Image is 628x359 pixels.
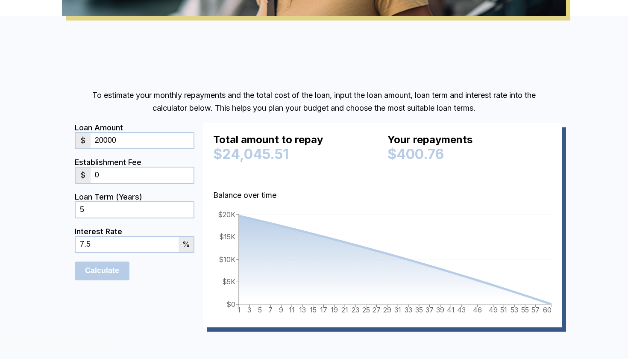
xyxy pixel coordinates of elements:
tspan: 53 [511,306,518,314]
div: Loan Amount [75,123,194,132]
tspan: 19 [331,306,338,314]
tspan: $0 [226,300,235,308]
tspan: 23 [352,306,359,314]
tspan: 35 [415,306,423,314]
div: Interest Rate [75,227,194,236]
tspan: 55 [521,306,529,314]
tspan: 5 [258,306,262,314]
tspan: $5K [222,277,235,286]
div: $ [76,168,91,183]
div: $ [76,133,91,148]
tspan: 49 [489,306,498,314]
div: % [179,237,194,252]
tspan: $15K [219,232,235,241]
p: To estimate your monthly repayments and the total cost of the loan, input the loan amount, loan t... [75,89,553,115]
div: Establishment Fee [75,158,194,167]
tspan: 21 [341,306,348,314]
input: 0 [91,133,194,148]
input: Calculate [75,262,129,280]
input: 0 [91,168,194,183]
tspan: 39 [436,306,444,314]
div: Your repayments [387,133,552,150]
tspan: 29 [383,306,391,314]
tspan: 33 [405,306,412,314]
tspan: 27 [373,306,381,314]
tspan: 51 [500,306,507,314]
tspan: 17 [320,306,327,314]
tspan: $10K [219,255,235,263]
tspan: 41 [447,306,455,314]
tspan: 60 [543,306,552,314]
tspan: 25 [362,306,370,314]
input: 0 [76,237,179,252]
div: $400.76 [387,146,552,162]
tspan: 13 [299,306,306,314]
div: Total amount to repay [213,133,377,150]
tspan: 7 [268,306,273,314]
tspan: 1 [238,306,241,314]
input: 0 [76,202,194,218]
tspan: 9 [279,306,283,314]
p: Balance over time [213,189,552,202]
tspan: 31 [394,306,401,314]
tspan: $20K [218,210,235,218]
tspan: 3 [247,306,251,314]
div: $24,045.51 [213,146,377,162]
tspan: 11 [289,306,295,314]
tspan: 37 [426,306,434,314]
tspan: 57 [531,306,540,314]
tspan: 46 [473,306,482,314]
tspan: 43 [457,306,466,314]
tspan: 15 [310,306,317,314]
div: Loan Term (Years) [75,192,194,201]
